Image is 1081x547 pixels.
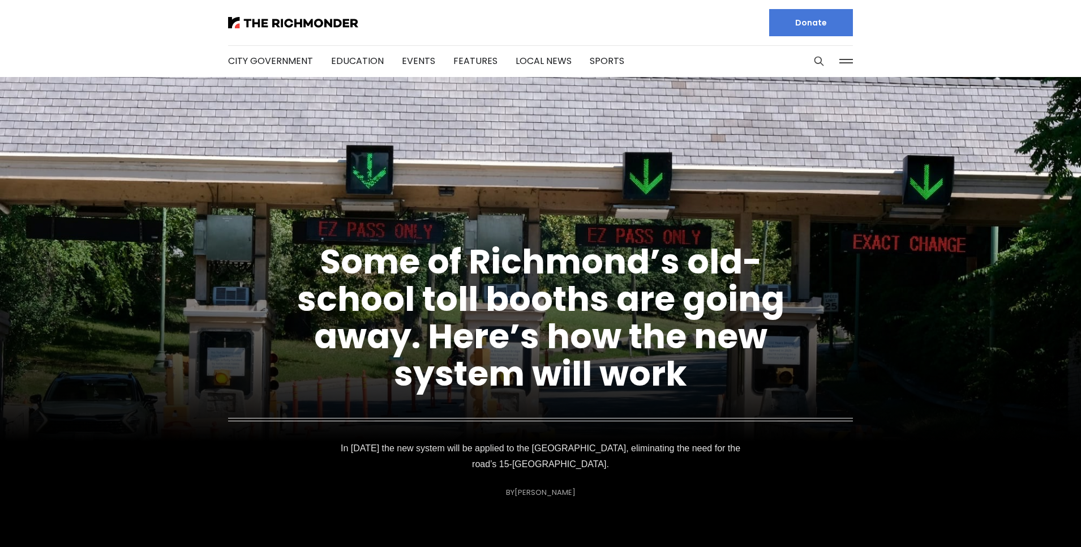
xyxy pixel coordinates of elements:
p: In [DATE] the new system will be applied to the [GEOGRAPHIC_DATA], eliminating the need for the r... [339,441,742,472]
a: Some of Richmond’s old-school toll booths are going away. Here’s how the new system will work [297,238,784,398]
a: Local News [516,54,572,67]
iframe: portal-trigger [985,492,1081,547]
a: City Government [228,54,313,67]
a: [PERSON_NAME] [514,487,576,498]
a: Sports [590,54,624,67]
img: The Richmonder [228,17,358,28]
a: Donate [769,9,853,36]
button: Search this site [810,53,827,70]
a: Events [402,54,435,67]
a: Education [331,54,384,67]
a: Features [453,54,497,67]
div: By [506,488,576,497]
